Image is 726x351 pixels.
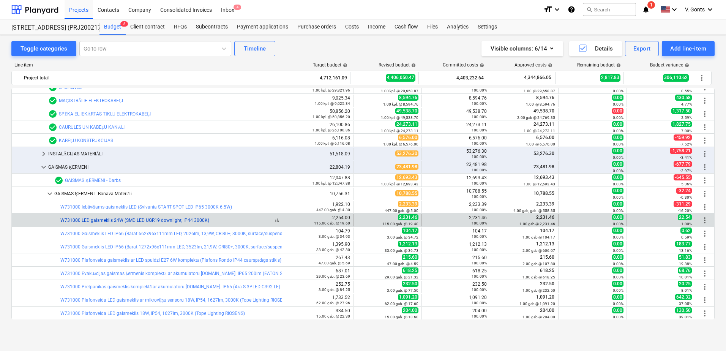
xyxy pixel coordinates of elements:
[613,262,623,266] small: 0.00%
[11,24,90,32] div: [STREET_ADDRESS] (PRJ2002170, Čiekuru mājas)2601854
[625,41,659,56] button: Export
[472,261,487,265] small: 100.00%
[697,73,706,82] span: More actions
[288,135,350,146] div: 6,116.08
[535,95,555,100] span: 8,594.76
[577,62,621,68] div: Remaining budget
[191,19,232,35] div: Subcontracts
[481,41,563,56] button: Visible columns:6/14
[700,229,709,238] span: More actions
[517,115,555,120] small: 2.00 gab @ 24,769.35
[99,19,126,35] div: Budget
[612,174,623,180] span: 0.00
[232,19,293,35] a: Payment applications
[478,63,484,68] span: help
[126,19,169,35] a: Client contract
[244,44,266,54] div: Timeline
[425,122,487,133] div: 24,273.11
[59,98,123,103] a: MAĢISTRĀLIE ELEKTROKABEĻI
[535,294,555,300] span: 1,091.20
[671,121,692,127] span: 1,827.75
[472,194,487,199] small: 100.00%
[11,62,283,68] div: Line-item
[515,62,552,68] div: Approved costs
[288,242,350,252] div: 1,395.90
[425,281,487,292] div: 232.50
[48,96,57,105] span: Line-item has 1 RFQs
[533,191,555,196] span: 10,788.55
[383,102,418,106] small: 1.00 kpl. @ 8,594.76
[288,215,350,226] div: 2,254.00
[681,222,692,226] small: 1.00%
[39,163,48,172] span: keyboard_arrow_down
[387,288,418,292] small: 3.00 gab. @ 77.50
[675,241,692,247] span: 183.77
[293,19,341,35] a: Purchase orders
[398,294,418,300] span: 1,091.20
[700,136,709,145] span: More actions
[700,149,709,158] span: More actions
[472,155,487,159] small: 100.00%
[285,72,347,84] div: 4,712,161.09
[612,201,623,207] span: 0.00
[473,19,502,35] a: Settings
[24,72,279,84] div: Project total
[683,63,689,68] span: help
[633,44,651,54] div: Export
[613,248,623,253] small: 0.00%
[670,44,706,54] div: Add line-item
[381,182,418,186] small: 1.00 kpl. @ 12,693.43
[383,142,418,146] small: 1.00 kpl. @ 6,576.00
[312,181,350,185] small: 1.00 kpl. @ 12,047.88
[533,108,555,114] span: 49,538.70
[663,74,689,81] span: 306,110.62
[513,209,555,213] small: 4.00 gab, gab. @ 558.35
[613,182,623,186] small: 0.00%
[680,155,692,160] small: -3.41%
[398,134,418,141] span: 6,576.00
[472,128,487,132] small: 100.00%
[700,176,709,185] span: More actions
[382,222,418,226] small: 115.00 gab. @ 19.40
[535,135,555,140] span: 6,576.00
[681,235,692,239] small: 0.59%
[535,201,555,207] span: 2,233.39
[700,216,709,225] span: More actions
[313,62,347,68] div: Target budget
[387,262,418,266] small: 47.00 gab. @ 4.59
[681,288,692,292] small: 8.01%
[681,89,692,93] small: 0.55%
[700,163,709,172] span: More actions
[612,267,623,274] span: 0.00
[59,125,125,130] a: CAURULES UN KABEĻU KANĀLI
[676,188,692,194] span: -32.24
[600,74,620,81] span: 2,817.83
[681,115,692,120] small: 2.59%
[381,129,418,133] small: 1.00 kpl. @ 24,273.11
[539,255,555,260] span: 215.60
[425,175,487,186] div: 12,693.43
[395,150,418,157] span: 53,276.30
[612,95,623,101] span: 0.00
[674,201,692,207] span: -311.29
[60,244,292,250] a: W731000 Gaismeklis LED IP66 (Barat 1272x96x111mm LED, 3523lm, 21,9W, CRI80+, 3000K, surface/suspe...
[312,128,350,132] small: 1.00 kpl. @ 26,100.86
[522,235,555,239] small: 1.00 gab @ 104.17
[425,162,487,172] div: 23,481.98
[21,44,67,54] div: Toggle categories
[612,188,623,194] span: 0.00
[274,217,280,223] span: bar_chart
[398,95,418,101] span: 8,594.76
[533,164,555,169] span: 23,481.98
[613,155,623,160] small: 0.00%
[612,241,623,247] span: 0.00
[612,294,623,300] span: 0.00
[681,102,692,106] small: 4.77%
[670,5,679,14] i: keyboard_arrow_down
[522,288,555,292] small: 1.00 gab @ 232.50
[379,62,416,68] div: Revised budget
[398,214,418,220] span: 2,231.46
[60,218,209,223] a: W731000 LED gaismeklis 24W (SMD LED UGR19 downlight, IP44 3000K)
